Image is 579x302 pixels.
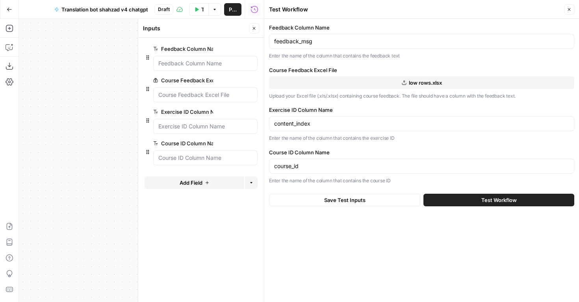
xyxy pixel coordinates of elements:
[158,154,252,162] input: Course ID Column Name
[219,140,237,146] span: edit field
[269,52,574,60] p: Enter the name of the column that contains the feedback text
[324,196,366,204] span: Save Test Inputs
[423,194,574,206] button: Test Workflow
[274,120,569,128] input: e.g., "exercise_id" or "ex_number"
[269,106,574,114] label: Exercise ID Column Name
[216,76,247,85] button: edit field
[201,6,204,13] span: Test Workflow
[224,3,241,16] button: Publish
[274,162,569,170] input: e.g., "course_id" or "course_number"
[50,3,153,16] button: Translation bot shahzad v4 chatgpt
[269,177,574,185] p: Enter the name of the column that contains the course ID
[153,108,213,116] label: Exercise ID Column Name
[216,107,247,117] button: edit field
[219,77,237,83] span: edit field
[481,196,517,204] span: Test Workflow
[180,179,202,187] span: Add Field
[269,148,574,156] label: Course ID Column Name
[158,59,252,67] input: Feedback Column Name
[61,6,148,13] span: Translation bot shahzad v4 chatgpt
[269,194,420,206] button: Save Test Inputs
[269,92,574,100] p: Upload your Excel file (.xls/.xlsx) containing course feedback. The file should have a column wit...
[216,44,247,54] button: edit field
[145,176,244,189] button: Add Field
[153,139,213,147] label: Course ID Column Name
[269,66,574,74] label: Course Feedback Excel File
[219,46,237,52] span: edit field
[274,37,569,45] input: e.g., "feedback" or "comments"
[269,76,574,89] button: low rows.xlsx
[158,6,170,13] span: Draft
[143,24,247,32] div: Inputs
[219,109,237,115] span: edit field
[158,91,252,99] input: Course Feedback Excel File
[269,134,574,142] p: Enter the name of the column that contains the exercise ID
[158,122,252,130] input: Exercise ID Column Name
[229,6,237,13] span: Publish
[153,76,213,84] label: Course Feedback Excel File
[409,79,442,87] span: low rows.xlsx
[269,24,574,31] label: Feedback Column Name
[153,45,213,53] label: Feedback Column Name
[189,3,208,16] button: Test Workflow
[216,139,247,148] button: edit field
